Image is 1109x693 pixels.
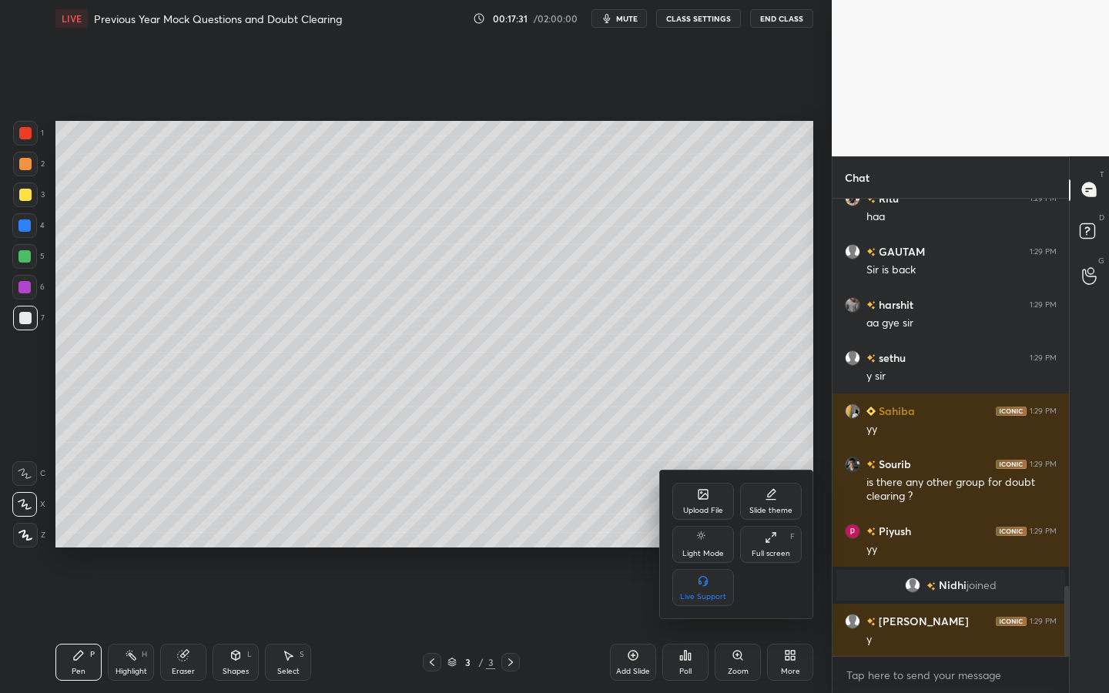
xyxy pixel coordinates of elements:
[680,593,726,601] div: Live Support
[749,507,792,514] div: Slide theme
[682,550,724,557] div: Light Mode
[790,533,795,541] div: F
[683,507,723,514] div: Upload File
[752,550,790,557] div: Full screen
